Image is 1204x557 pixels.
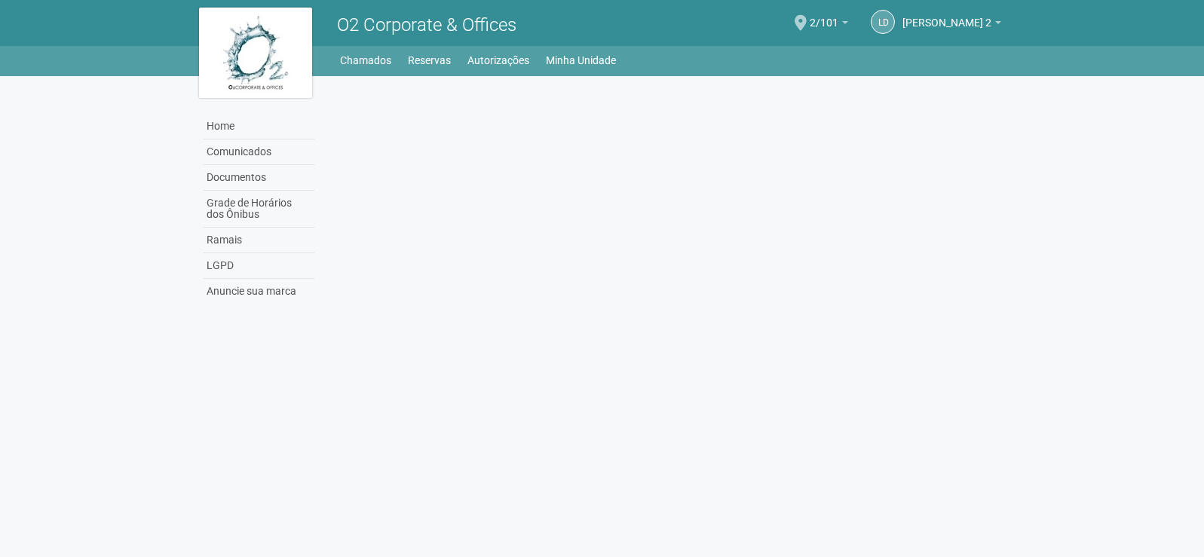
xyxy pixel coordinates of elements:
a: Reservas [408,50,451,71]
a: Documentos [203,165,314,191]
span: O2 Corporate & Offices [337,14,516,35]
a: Grade de Horários dos Ônibus [203,191,314,228]
a: 2/101 [810,19,848,31]
a: Ld [871,10,895,34]
a: Autorizações [467,50,529,71]
img: logo.jpg [199,8,312,98]
a: Anuncie sua marca [203,279,314,304]
a: [PERSON_NAME] 2 [902,19,1001,31]
span: 2/101 [810,2,838,29]
a: Home [203,114,314,139]
a: Ramais [203,228,314,253]
a: Comunicados [203,139,314,165]
a: Minha Unidade [546,50,616,71]
span: Luana de Souza 2 [902,2,991,29]
a: Chamados [340,50,391,71]
a: LGPD [203,253,314,279]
